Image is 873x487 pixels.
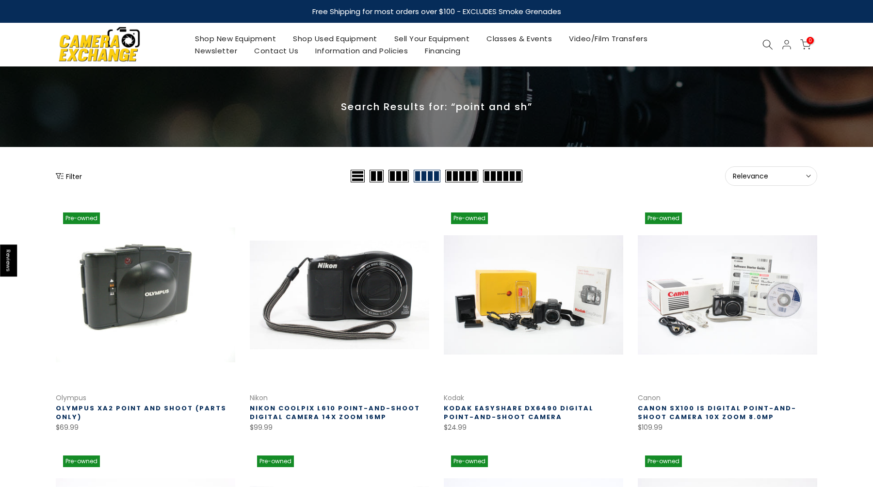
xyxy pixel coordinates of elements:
a: Shop New Equipment [187,32,285,45]
div: $109.99 [638,422,817,434]
a: Kodak [444,393,464,403]
a: Newsletter [187,45,246,57]
a: Nikon [250,393,268,403]
a: Contact Us [246,45,307,57]
a: Kodak EasyShare DX6490 Digital Point-and-Shoot Camera [444,404,594,422]
a: Sell Your Equipment [386,32,478,45]
span: 0 [807,37,814,44]
div: $69.99 [56,422,235,434]
a: Canon [638,393,661,403]
div: $99.99 [250,422,429,434]
div: $24.99 [444,422,623,434]
a: 0 [800,39,811,50]
strong: Free Shipping for most orders over $100 - EXCLUDES Smoke Grenades [312,6,561,16]
a: Olympus [56,393,86,403]
a: Nikon CoolPix L610 Point-and-Shoot Digital Camera 14x Zoom 16mp [250,404,420,422]
button: Relevance [725,166,817,186]
p: Search Results for: “point and sh” [56,100,817,113]
a: Classes & Events [478,32,561,45]
a: Olympus XA2 Point and Shoot (Parts only) [56,404,226,422]
a: Information and Policies [307,45,417,57]
a: Financing [417,45,469,57]
a: Video/Film Transfers [561,32,656,45]
a: Canon SX100 IS Digital Point-and-Shoot Camera 10x Zoom 8.0mp [638,404,796,422]
button: Show filters [56,171,82,181]
span: Relevance [733,172,809,180]
a: Shop Used Equipment [285,32,386,45]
